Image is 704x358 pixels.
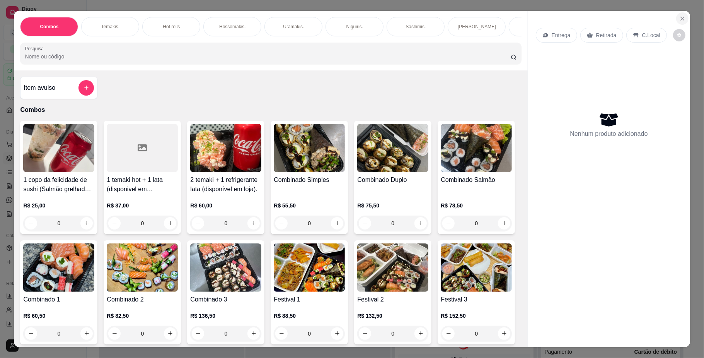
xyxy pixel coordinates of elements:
p: C.Local [642,31,660,39]
h4: Combinado 2 [107,295,178,304]
img: product-image [190,243,261,292]
p: R$ 78,50 [441,202,512,209]
p: Combos [40,24,58,30]
img: product-image [23,243,94,292]
p: Uramakis. [283,24,304,30]
h4: 1 copo da felicidade de sushi (Salmão grelhado) 200ml + 1 lata (disponivel em [GEOGRAPHIC_DATA]) [23,175,94,194]
p: Sashimis. [406,24,426,30]
button: increase-product-quantity [80,327,93,340]
h4: Festival 1 [274,295,345,304]
label: Pesquisa [25,45,46,52]
button: decrease-product-quantity [673,29,685,41]
h4: Combinado Salmão [441,175,512,185]
p: R$ 152,50 [441,312,512,320]
p: R$ 82,50 [107,312,178,320]
button: Close [676,12,689,25]
button: decrease-product-quantity [108,217,121,230]
button: decrease-product-quantity [25,217,37,230]
p: Combos [20,105,521,115]
button: increase-product-quantity [80,217,93,230]
h4: Item avulso [24,83,55,92]
img: product-image [190,124,261,172]
p: Niguiris. [346,24,363,30]
img: product-image [274,243,345,292]
p: Nenhum produto adicionado [570,129,648,139]
p: Retirada [596,31,617,39]
p: Entrega [552,31,571,39]
p: R$ 60,00 [190,202,261,209]
p: R$ 75,50 [357,202,428,209]
input: Pesquisa [25,53,510,60]
button: decrease-product-quantity [108,327,121,340]
img: product-image [441,243,512,292]
h4: Festival 3 [441,295,512,304]
p: R$ 132,50 [357,312,428,320]
p: Hot rolls [163,24,180,30]
h4: Combinado Duplo [357,175,428,185]
img: product-image [357,124,428,172]
button: add-separate-item [78,80,94,96]
img: product-image [23,124,94,172]
p: R$ 60,50 [23,312,94,320]
p: R$ 55,50 [274,202,345,209]
h4: Combinado 1 [23,295,94,304]
p: [PERSON_NAME] [458,24,496,30]
h4: Combinado Simples [274,175,345,185]
button: decrease-product-quantity [192,327,204,340]
h4: Combinado 3 [190,295,261,304]
p: R$ 25,00 [23,202,94,209]
h4: Festival 2 [357,295,428,304]
p: R$ 136,50 [190,312,261,320]
img: product-image [441,124,512,172]
button: decrease-product-quantity [25,327,37,340]
h4: 1 temaki hot + 1 lata (disponivel em [GEOGRAPHIC_DATA]) [107,175,178,194]
h4: 2 temaki + 1 refrigerante lata (disponível em loja). [190,175,261,194]
button: increase-product-quantity [247,327,260,340]
button: increase-product-quantity [164,217,176,230]
img: product-image [107,243,178,292]
button: increase-product-quantity [164,327,176,340]
img: product-image [357,243,428,292]
p: R$ 37,00 [107,202,178,209]
img: product-image [274,124,345,172]
p: R$ 88,50 [274,312,345,320]
p: Temakis. [101,24,119,30]
p: Hossomakis. [219,24,246,30]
